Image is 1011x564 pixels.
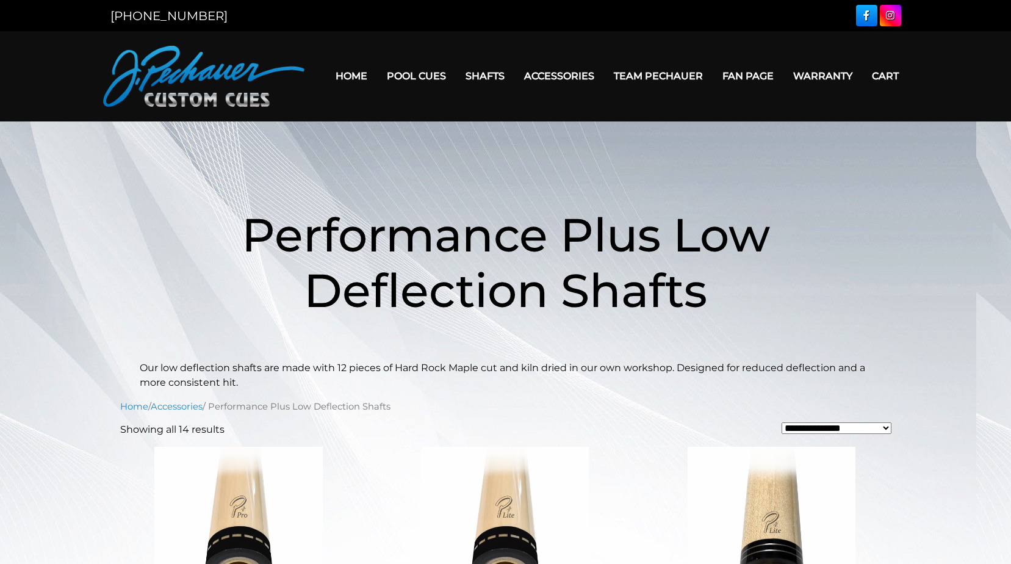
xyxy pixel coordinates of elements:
a: [PHONE_NUMBER] [110,9,228,23]
p: Showing all 14 results [120,422,225,437]
p: Our low deflection shafts are made with 12 pieces of Hard Rock Maple cut and kiln dried in our ow... [140,361,872,390]
a: Shafts [456,60,514,92]
a: Team Pechauer [604,60,713,92]
a: Home [326,60,377,92]
img: Pechauer Custom Cues [103,46,304,107]
a: Warranty [783,60,862,92]
a: Fan Page [713,60,783,92]
select: Shop order [782,422,891,434]
span: Performance Plus Low Deflection Shafts [242,206,770,319]
a: Accessories [151,401,203,412]
a: Pool Cues [377,60,456,92]
a: Accessories [514,60,604,92]
nav: Breadcrumb [120,400,891,413]
a: Home [120,401,148,412]
a: Cart [862,60,908,92]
